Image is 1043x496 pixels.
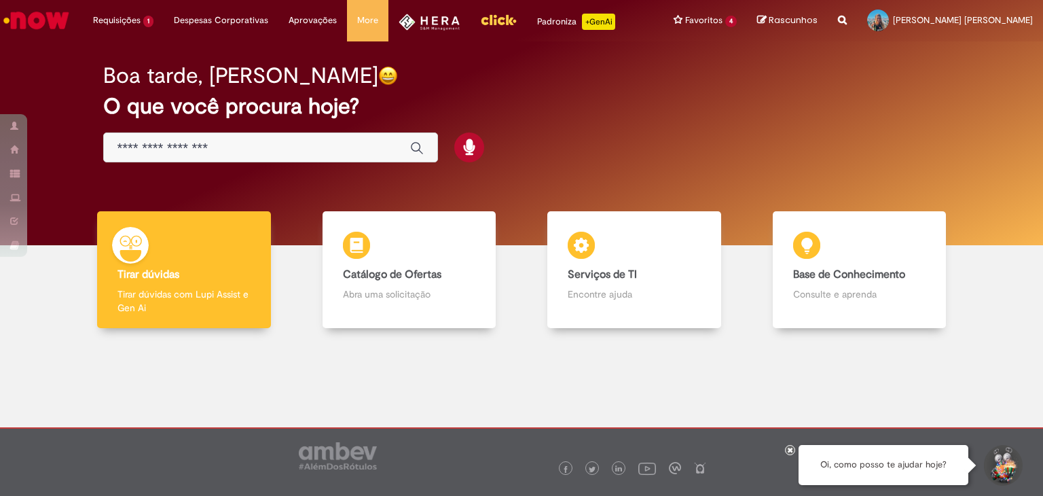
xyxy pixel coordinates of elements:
[582,14,615,30] p: +GenAi
[982,445,1023,486] button: Iniciar Conversa de Suporte
[799,445,968,485] div: Oi, como posso te ajudar hoje?
[568,287,701,301] p: Encontre ajuda
[343,287,476,301] p: Abra uma solicitação
[480,10,517,30] img: click_logo_yellow_360x200.png
[521,211,747,329] a: Serviços de TI Encontre ajuda
[747,211,972,329] a: Base de Conhecimento Consulte e aprenda
[589,466,596,473] img: logo_footer_twitter.png
[143,16,153,27] span: 1
[1,7,71,34] img: ServiceNow
[289,14,337,27] span: Aprovações
[297,211,522,329] a: Catálogo de Ofertas Abra uma solicitação
[117,287,251,315] p: Tirar dúvidas com Lupi Assist e Gen Ai
[669,462,681,474] img: logo_footer_workplace.png
[117,268,179,281] b: Tirar dúvidas
[103,94,940,118] h2: O que você procura hoje?
[537,14,615,30] div: Padroniza
[615,465,622,474] img: logo_footer_linkedin.png
[893,14,1033,26] span: [PERSON_NAME] [PERSON_NAME]
[685,14,722,27] span: Favoritos
[103,64,378,88] h2: Boa tarde, [PERSON_NAME]
[378,66,398,86] img: happy-face.png
[769,14,818,26] span: Rascunhos
[299,442,377,470] img: logo_footer_ambev_rotulo_gray.png
[757,14,818,27] a: Rascunhos
[343,268,441,281] b: Catálogo de Ofertas
[399,14,460,31] img: HeraLogo.png
[357,14,378,27] span: More
[71,211,297,329] a: Tirar dúvidas Tirar dúvidas com Lupi Assist e Gen Ai
[725,16,737,27] span: 4
[568,268,637,281] b: Serviços de TI
[93,14,141,27] span: Requisições
[793,268,905,281] b: Base de Conhecimento
[562,466,569,473] img: logo_footer_facebook.png
[638,459,656,477] img: logo_footer_youtube.png
[174,14,268,27] span: Despesas Corporativas
[793,287,926,301] p: Consulte e aprenda
[694,462,706,474] img: logo_footer_naosei.png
